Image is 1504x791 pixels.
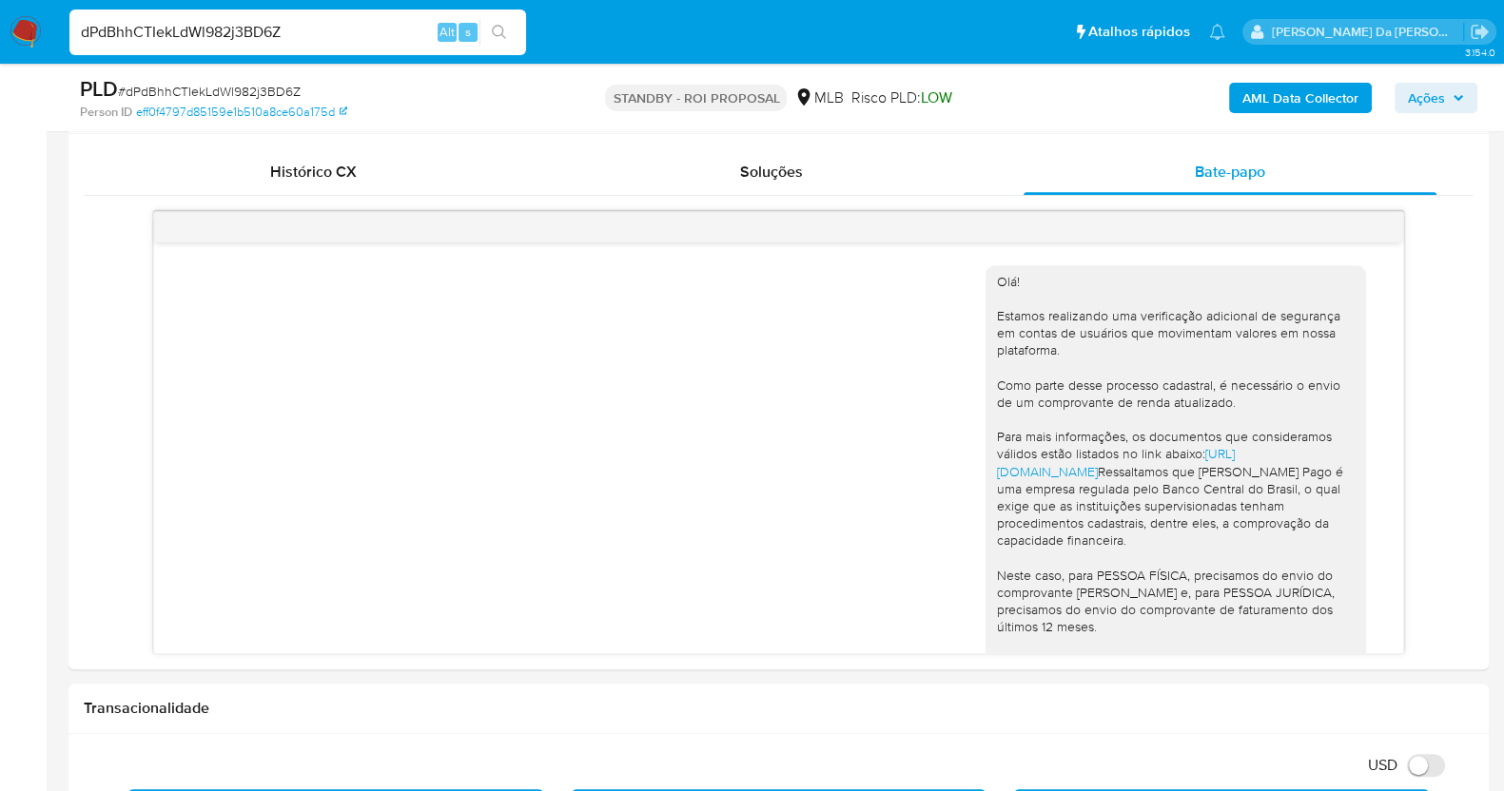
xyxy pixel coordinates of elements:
span: Risco PLD: [850,87,951,108]
b: AML Data Collector [1242,83,1358,113]
a: Sair [1470,22,1490,42]
span: Atalhos rápidos [1088,22,1190,42]
input: Pesquise usuários ou casos... [69,20,526,45]
a: Notificações [1209,24,1225,40]
b: PLD [80,73,118,104]
b: Person ID [80,104,132,121]
p: STANDBY - ROI PROPOSAL [605,85,787,111]
span: s [465,23,471,41]
button: search-icon [479,19,518,46]
span: # dPdBhhCTIekLdWl982j3BD6Z [118,82,301,101]
span: Histórico CX [270,161,357,183]
button: Ações [1395,83,1477,113]
span: LOW [920,87,951,108]
span: Bate-papo [1195,161,1265,183]
div: MLB [794,87,843,108]
a: [URL][DOMAIN_NAME] [997,444,1235,480]
span: 3.154.0 [1464,45,1494,60]
h1: Transacionalidade [84,699,1474,718]
span: Alt [439,23,455,41]
button: AML Data Collector [1229,83,1372,113]
a: eff0f4797d85159e1b510a8ce60a175d [136,104,347,121]
p: patricia.varelo@mercadopago.com.br [1272,23,1464,41]
span: Soluções [740,161,803,183]
span: Ações [1408,83,1445,113]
